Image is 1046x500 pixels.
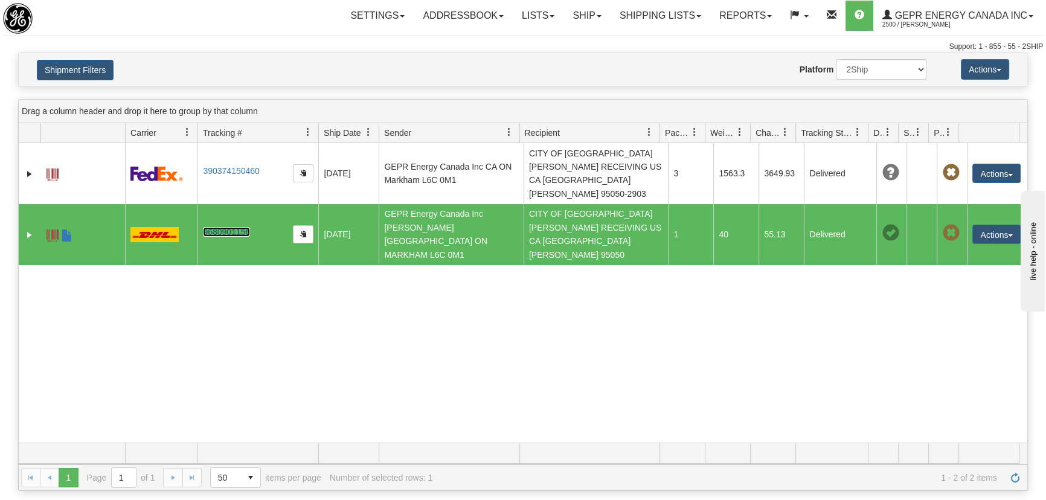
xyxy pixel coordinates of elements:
a: Expand [24,229,36,241]
td: 3649.93 [759,143,804,204]
a: Ship [563,1,610,31]
button: Actions [972,164,1021,183]
td: GEPR Energy Canada Inc [PERSON_NAME] [GEOGRAPHIC_DATA] ON MARKHAM L6C 0M1 [379,204,524,265]
span: 2500 / [PERSON_NAME] [882,19,973,31]
a: Tracking # filter column settings [298,122,318,143]
a: Commercial Invoice [61,224,73,243]
td: 55.13 [759,204,804,265]
a: Expand [24,168,36,180]
a: Recipient filter column settings [639,122,659,143]
span: Sender [384,127,411,139]
span: Tracking Status [801,127,853,139]
a: Lists [513,1,563,31]
span: items per page [210,467,321,488]
span: Tracking # [203,127,242,139]
span: Pickup Status [934,127,944,139]
a: Packages filter column settings [684,122,705,143]
span: Unknown [882,164,899,181]
span: Carrier [130,127,156,139]
a: Refresh [1006,468,1025,487]
img: logo2500.jpg [3,3,33,34]
span: Shipment Issues [903,127,914,139]
td: [DATE] [318,143,379,204]
div: live help - online [9,10,112,19]
span: Charge [756,127,781,139]
a: Carrier filter column settings [177,122,197,143]
td: Delivered [804,204,876,265]
span: On time [882,225,899,242]
span: Delivery Status [873,127,884,139]
span: Page sizes drop down [210,467,261,488]
img: 2 - FedEx Express® [130,166,183,181]
span: Page 1 [59,468,78,487]
span: Packages [665,127,690,139]
td: 1563.3 [713,143,759,204]
span: Pickup Not Assigned [942,164,959,181]
td: GEPR Energy Canada Inc CA ON Markham L6C 0M1 [379,143,524,204]
span: Weight [710,127,736,139]
td: CITY OF [GEOGRAPHIC_DATA][PERSON_NAME] RECEIVING US CA [GEOGRAPHIC_DATA][PERSON_NAME] 95050-2903 [524,143,669,204]
td: [DATE] [318,204,379,265]
span: Recipient [525,127,560,139]
span: Pickup Not Assigned [942,225,959,242]
a: 390374150460 [203,166,259,176]
a: GEPR Energy Canada Inc 2500 / [PERSON_NAME] [873,1,1042,31]
a: Sender filter column settings [499,122,519,143]
span: Page of 1 [87,467,155,488]
a: Delivery Status filter column settings [878,122,898,143]
a: Settings [341,1,414,31]
a: Addressbook [414,1,513,31]
a: Shipment Issues filter column settings [908,122,928,143]
div: Support: 1 - 855 - 55 - 2SHIP [3,42,1043,52]
button: Actions [961,59,1009,80]
span: Ship Date [324,127,361,139]
button: Actions [972,225,1021,244]
div: grid grouping header [19,100,1027,123]
td: CITY OF [GEOGRAPHIC_DATA][PERSON_NAME] RECEIVING US CA [GEOGRAPHIC_DATA][PERSON_NAME] 95050 [524,204,669,265]
span: 1 - 2 of 2 items [441,473,997,482]
td: 40 [713,204,759,265]
span: GEPR Energy Canada Inc [892,10,1027,21]
td: 3 [668,143,713,204]
td: 1 [668,204,713,265]
span: 50 [218,472,234,484]
button: Shipment Filters [37,60,114,80]
a: Pickup Status filter column settings [938,122,958,143]
a: Label [47,163,59,182]
a: Ship Date filter column settings [358,122,379,143]
img: 7 - DHL_Worldwide [130,227,179,242]
a: Tracking Status filter column settings [847,122,868,143]
button: Copy to clipboard [293,164,313,182]
button: Copy to clipboard [293,225,313,243]
a: Charge filter column settings [775,122,795,143]
a: Label [47,224,59,243]
div: Number of selected rows: 1 [330,473,432,482]
a: Reports [710,1,781,31]
a: 9680901156 [203,227,250,237]
label: Platform [800,63,834,75]
iframe: chat widget [1018,188,1045,312]
a: Shipping lists [611,1,710,31]
input: Page 1 [112,468,136,487]
td: Delivered [804,143,876,204]
span: select [241,468,260,487]
a: Weight filter column settings [730,122,750,143]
